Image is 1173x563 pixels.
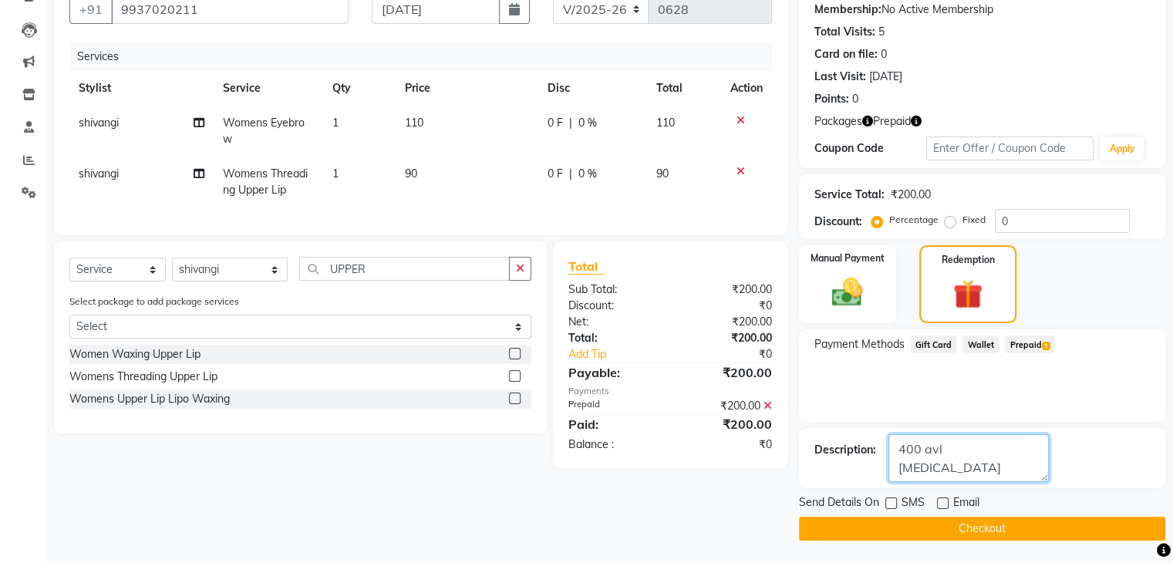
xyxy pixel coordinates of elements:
[557,398,670,414] div: Prepaid
[689,346,783,362] div: ₹0
[670,298,784,314] div: ₹0
[814,214,862,230] div: Discount:
[548,166,563,182] span: 0 F
[953,494,979,514] span: Email
[814,24,875,40] div: Total Visits:
[1100,137,1144,160] button: Apply
[656,116,675,130] span: 110
[814,187,885,203] div: Service Total:
[223,116,305,146] span: Womens Eyebrow
[814,69,866,85] div: Last Visit:
[889,213,939,227] label: Percentage
[557,363,670,382] div: Payable:
[656,167,669,180] span: 90
[869,69,902,85] div: [DATE]
[568,258,604,275] span: Total
[670,281,784,298] div: ₹200.00
[569,115,572,131] span: |
[670,415,784,433] div: ₹200.00
[557,415,670,433] div: Paid:
[1005,335,1055,353] span: Prepaid
[814,91,849,107] div: Points:
[962,213,986,227] label: Fixed
[557,330,670,346] div: Total:
[323,71,396,106] th: Qty
[902,494,925,514] span: SMS
[69,71,214,106] th: Stylist
[942,253,995,267] label: Redemption
[799,494,879,514] span: Send Details On
[911,335,957,353] span: Gift Card
[214,71,323,106] th: Service
[557,298,670,314] div: Discount:
[814,46,878,62] div: Card on file:
[332,116,339,130] span: 1
[69,369,217,385] div: Womens Threading Upper Lip
[944,276,992,312] img: _gift.svg
[79,167,119,180] span: shivangi
[396,71,538,106] th: Price
[814,140,926,157] div: Coupon Code
[557,314,670,330] div: Net:
[548,115,563,131] span: 0 F
[811,251,885,265] label: Manual Payment
[670,437,784,453] div: ₹0
[223,167,308,197] span: Womens Threading Upper Lip
[891,187,931,203] div: ₹200.00
[670,314,784,330] div: ₹200.00
[822,275,872,310] img: _cash.svg
[578,115,597,131] span: 0 %
[332,167,339,180] span: 1
[71,42,784,71] div: Services
[557,346,689,362] a: Add Tip
[79,116,119,130] span: shivangi
[852,91,858,107] div: 0
[799,517,1165,541] button: Checkout
[873,113,911,130] span: Prepaid
[568,385,772,398] div: Payments
[878,24,885,40] div: 5
[405,116,423,130] span: 110
[69,346,201,362] div: Women Waxing Upper Lip
[814,442,876,458] div: Description:
[721,71,772,106] th: Action
[926,137,1094,160] input: Enter Offer / Coupon Code
[670,363,784,382] div: ₹200.00
[814,2,881,18] div: Membership:
[69,391,230,407] div: Womens Upper Lip Lipo Waxing
[578,166,597,182] span: 0 %
[962,335,999,353] span: Wallet
[1042,342,1050,351] span: 1
[881,46,887,62] div: 0
[814,336,905,352] span: Payment Methods
[405,167,417,180] span: 90
[670,330,784,346] div: ₹200.00
[670,398,784,414] div: ₹200.00
[647,71,721,106] th: Total
[69,295,239,308] label: Select package to add package services
[814,2,1150,18] div: No Active Membership
[557,281,670,298] div: Sub Total:
[299,257,509,281] input: Search or Scan
[569,166,572,182] span: |
[538,71,647,106] th: Disc
[557,437,670,453] div: Balance :
[814,113,862,130] span: Packages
